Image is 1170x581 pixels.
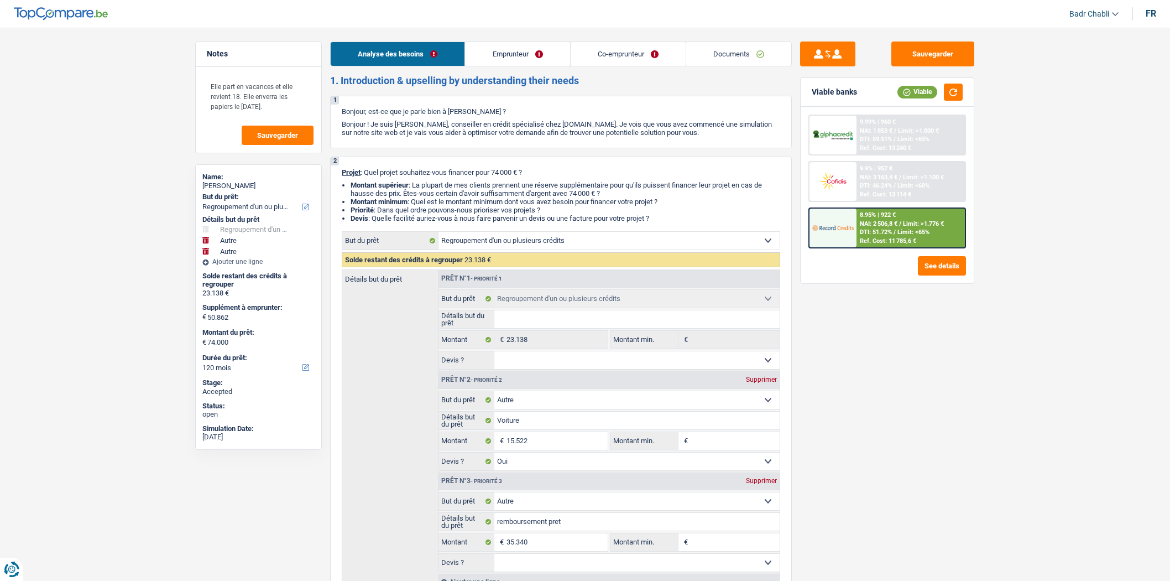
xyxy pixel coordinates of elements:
[891,41,974,66] button: Sauvegarder
[331,157,339,165] div: 2
[903,220,944,227] span: Limit: >1.776 €
[438,310,494,328] label: Détails but du prêt
[202,410,315,419] div: open
[494,331,506,349] span: €
[1146,8,1156,19] div: fr
[351,214,780,222] li: : Quelle facilité auriez-vous à nous faire parvenir un devis ou une facture pour votre projet ?
[202,258,315,266] div: Ajouter une ligne
[678,331,691,349] span: €
[351,198,780,206] li: : Quel est le montant minimum dont vous avez besoin pour financer votre projet ?
[438,453,494,470] label: Devis ?
[202,313,206,321] span: €
[257,132,298,139] span: Sauvegarder
[351,214,368,222] span: Devis
[438,275,505,282] div: Prêt n°1
[899,220,901,227] span: /
[202,215,315,224] div: Détails but du prêt
[678,533,691,551] span: €
[1061,5,1119,23] a: Badr Chabli
[860,136,892,143] span: DTI: 59.51%
[610,331,678,349] label: Montant min.
[897,182,929,189] span: Limit: <60%
[860,211,896,219] div: 8.95% | 922 €
[202,338,206,347] span: €
[351,198,408,206] strong: Montant minimum
[678,432,691,450] span: €
[860,182,892,189] span: DTI: 46.24%
[686,42,791,66] a: Documents
[202,181,315,190] div: [PERSON_NAME]
[897,86,937,98] div: Viable
[743,376,780,383] div: Supprimer
[342,107,780,116] p: Bonjour, est-ce que je parle bien à [PERSON_NAME] ?
[860,237,916,245] div: Ref. Cost: 11 785,6 €
[860,118,896,126] div: 9.99% | 960 €
[610,533,678,551] label: Montant min.
[860,220,897,227] span: NAI: 2 506,8 €
[860,144,911,152] div: Ref. Cost: 13 240 €
[464,256,491,264] span: 23.138 €
[202,402,315,411] div: Status:
[351,206,374,214] strong: Priorité
[812,129,853,142] img: AlphaCredit
[207,49,310,59] h5: Notes
[438,351,494,369] label: Devis ?
[342,120,780,137] p: Bonjour ! Je suis [PERSON_NAME], conseiller en crédit spécialisé chez [DOMAIN_NAME]. Je vois que ...
[918,256,966,276] button: See details
[494,432,506,450] span: €
[860,165,892,172] div: 9.9% | 957 €
[202,193,312,201] label: But du prêt:
[202,289,315,298] div: 23.138 €
[438,331,494,349] label: Montant
[438,492,494,510] label: But du prêt
[494,533,506,551] span: €
[471,377,502,383] span: - Priorité 2
[351,181,409,189] strong: Montant supérieur
[860,174,897,181] span: NAI: 3 163,4 €
[351,206,780,214] li: : Dans quel ordre pouvons-nous prioriser vos projets ?
[202,272,315,289] div: Solde restant des crédits à regrouper
[860,229,892,236] span: DTI: 51.72%
[894,182,896,189] span: /
[899,174,901,181] span: /
[202,328,312,337] label: Montant du prêt:
[897,229,929,236] span: Limit: <65%
[743,478,780,484] div: Supprimer
[465,42,570,66] a: Emprunteur
[897,136,929,143] span: Limit: <65%
[331,42,464,66] a: Analyse des besoins
[903,174,944,181] span: Limit: >1.100 €
[860,191,911,198] div: Ref. Cost: 13 114 €
[202,354,312,362] label: Durée du prêt:
[438,290,494,308] label: But du prêt
[610,432,678,450] label: Montant min.
[894,229,896,236] span: /
[202,173,315,181] div: Name:
[202,378,315,387] div: Stage:
[202,303,312,312] label: Supplément à emprunter:
[242,126,314,145] button: Sauvegarder
[351,181,780,198] li: : La plupart de mes clients prennent une réserve supplémentaire pour qu'ils puissent financer leu...
[894,127,896,134] span: /
[14,7,108,20] img: TopCompare Logo
[438,554,494,572] label: Devis ?
[342,232,438,250] label: But du prêt
[571,42,686,66] a: Co-emprunteur
[342,270,438,283] label: Détails but du prêt
[438,391,494,409] label: But du prêt
[471,276,502,282] span: - Priorité 1
[438,432,494,450] label: Montant
[202,387,315,396] div: Accepted
[438,513,494,531] label: Détails but du prêt
[202,433,315,442] div: [DATE]
[438,412,494,429] label: Détails but du prêt
[342,168,780,177] p: : Quel projet souhaitez-vous financer pour 74 000 € ?
[898,127,939,134] span: Limit: >1.000 €
[330,75,792,87] h2: 1. Introduction & upselling by understanding their needs
[202,424,315,433] div: Simulation Date:
[471,478,502,484] span: - Priorité 3
[812,87,857,97] div: Viable banks
[345,256,463,264] span: Solde restant des crédits à regrouper
[331,96,339,105] div: 1
[438,478,505,485] div: Prêt n°3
